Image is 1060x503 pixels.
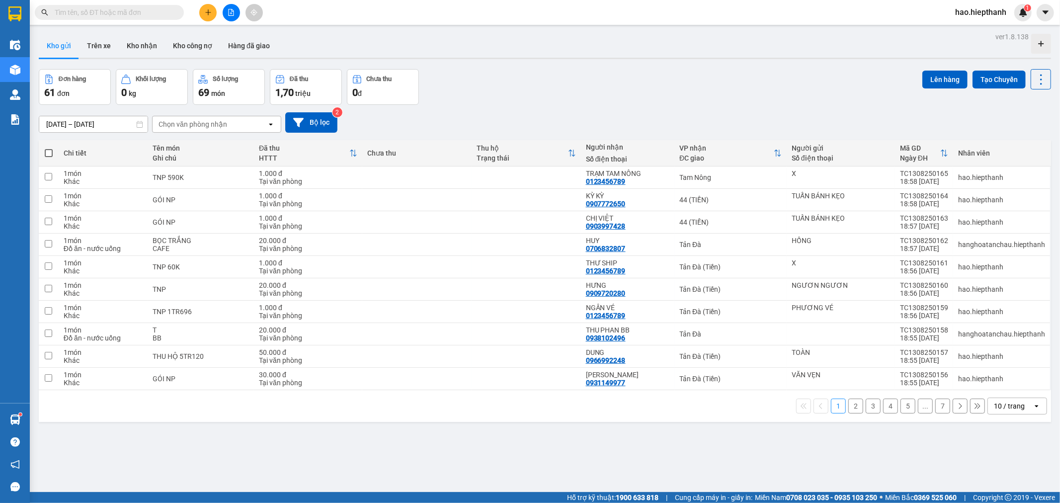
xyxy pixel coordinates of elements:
[586,259,670,267] div: THƯ SHIP
[922,71,968,88] button: Lên hàng
[914,494,957,502] strong: 0369 525 060
[153,173,249,181] div: TNP 590K
[10,415,20,425] img: warehouse-icon
[259,144,349,152] div: Đã thu
[958,375,1045,383] div: hao.hiepthanh
[64,267,143,275] div: Khác
[267,120,275,128] svg: open
[1041,8,1050,17] span: caret-down
[973,71,1026,88] button: Tạo Chuyến
[223,4,240,21] button: file-add
[213,76,238,83] div: Số lượng
[674,140,787,167] th: Toggle SortBy
[935,399,950,414] button: 7
[900,154,940,162] div: Ngày ĐH
[10,65,20,75] img: warehouse-icon
[831,399,846,414] button: 1
[159,119,227,129] div: Chọn văn phòng nhận
[211,89,225,97] span: món
[39,34,79,58] button: Kho gửi
[64,356,143,364] div: Khác
[259,289,357,297] div: Tại văn phòng
[153,334,249,342] div: BB
[586,267,626,275] div: 0123456789
[586,177,626,185] div: 0123456789
[64,379,143,387] div: Khác
[586,371,670,379] div: NG THỊ VÂN
[10,40,20,50] img: warehouse-icon
[347,69,419,105] button: Chưa thu0đ
[64,289,143,297] div: Khác
[947,6,1014,18] span: hao.hiepthanh
[900,289,948,297] div: 18:56 [DATE]
[477,154,568,162] div: Trạng thái
[116,69,188,105] button: Khối lượng0kg
[259,200,357,208] div: Tại văn phòng
[153,218,249,226] div: GÓI NP
[792,237,890,245] div: HỒNG
[900,169,948,177] div: TC1308250165
[900,214,948,222] div: TC1308250163
[586,237,670,245] div: HUY
[994,401,1025,411] div: 10 / trang
[958,149,1045,157] div: Nhân viên
[675,492,752,503] span: Cung cấp máy in - giấy in:
[259,334,357,342] div: Tại văn phòng
[880,496,883,500] span: ⚪️
[1031,34,1051,54] div: Tạo kho hàng mới
[259,379,357,387] div: Tại văn phòng
[958,173,1045,181] div: hao.hiepthanh
[958,218,1045,226] div: hao.hiepthanh
[866,399,881,414] button: 3
[59,76,86,83] div: Đơn hàng
[958,352,1045,360] div: hao.hiepthanh
[792,348,890,356] div: TOÀN
[270,69,342,105] button: Đã thu1,70 triệu
[900,259,948,267] div: TC1308250161
[259,237,357,245] div: 20.000 đ
[64,281,143,289] div: 1 món
[1019,8,1028,17] img: icon-new-feature
[586,245,626,252] div: 0706832807
[586,200,626,208] div: 0907772650
[220,34,278,58] button: Hàng đã giao
[259,245,357,252] div: Tại văn phòng
[586,326,670,334] div: THU PHAN BB
[792,144,890,152] div: Người gửi
[358,89,362,97] span: đ
[153,375,249,383] div: GÓI NP
[679,173,782,181] div: Tam Nông
[586,143,670,151] div: Người nhận
[586,348,670,356] div: DUNG
[616,494,658,502] strong: 1900 633 818
[19,413,22,416] sup: 1
[958,196,1045,204] div: hao.hiepthanh
[332,107,342,117] sup: 2
[153,237,249,245] div: BỌC TRẮNG
[900,326,948,334] div: TC1308250158
[586,222,626,230] div: 0903997428
[792,281,890,289] div: NGƯƠN NGƯƠN
[900,267,948,275] div: 18:56 [DATE]
[259,222,357,230] div: Tại văn phòng
[64,214,143,222] div: 1 món
[250,9,257,16] span: aim
[586,289,626,297] div: 0909720280
[153,245,249,252] div: CAFE
[900,177,948,185] div: 18:58 [DATE]
[900,144,940,152] div: Mã GD
[586,356,626,364] div: 0966992248
[679,241,782,249] div: Tản Đà
[64,237,143,245] div: 1 món
[1005,494,1012,501] span: copyright
[679,154,774,162] div: ĐC giao
[586,155,670,163] div: Số điện thoại
[285,112,337,133] button: Bộ lọc
[586,379,626,387] div: 0931149977
[1037,4,1054,21] button: caret-down
[1026,4,1029,11] span: 1
[259,169,357,177] div: 1.000 đ
[900,348,948,356] div: TC1308250157
[153,144,249,152] div: Tên món
[259,356,357,364] div: Tại văn phòng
